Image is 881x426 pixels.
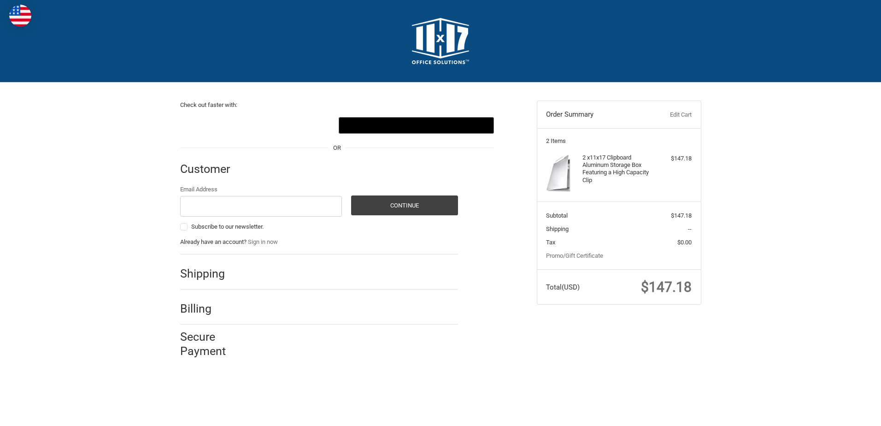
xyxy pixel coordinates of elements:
span: Subtotal [546,212,568,219]
h2: Shipping [180,266,234,281]
button: Google Pay [339,117,494,134]
h3: Order Summary [546,110,646,119]
span: OR [329,143,346,153]
img: 11x17.com [412,18,469,64]
h3: 2 Items [546,137,692,145]
h4: 2 x 11x17 Clipboard Aluminum Storage Box Featuring a High Capacity Clip [582,154,653,184]
span: $0.00 [677,239,692,246]
span: Shipping [546,225,569,232]
label: Email Address [180,185,342,194]
p: Check out faster with: [180,101,494,110]
a: Promo/Gift Certificate [546,252,603,259]
img: duty and tax information for United States [9,5,31,27]
h2: Customer [180,162,234,176]
a: Edit Cart [646,110,692,119]
div: $147.18 [655,154,692,163]
iframe: Google Customer Reviews [805,401,881,426]
h2: Billing [180,302,234,316]
span: $147.18 [641,279,692,295]
span: $147.18 [671,212,692,219]
span: -- [688,225,692,232]
button: Continue [351,195,458,215]
h2: Secure Payment [180,330,242,359]
a: Sign in now [248,238,278,245]
span: Subscribe to our newsletter. [191,223,264,230]
p: Already have an account? [180,237,458,247]
span: Tax [546,239,555,246]
span: Total (USD) [546,283,580,291]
